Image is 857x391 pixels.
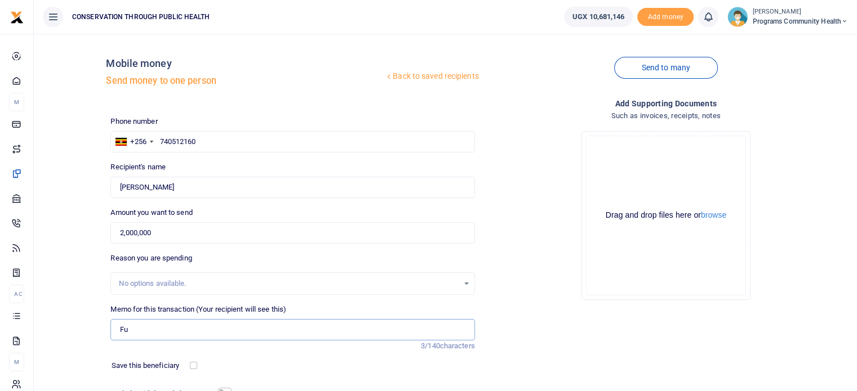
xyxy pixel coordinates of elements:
label: Amount you want to send [110,207,192,218]
div: Drag and drop files here or [587,210,745,221]
a: Back to saved recipients [384,66,479,87]
a: profile-user [PERSON_NAME] Programs Community Health [727,7,848,27]
li: Toup your wallet [637,8,694,26]
li: Wallet ballance [560,7,637,27]
input: Loading name... [110,177,474,198]
div: No options available. [119,278,458,289]
li: M [9,93,24,111]
input: Enter extra information [110,319,474,340]
label: Recipient's name [110,161,166,173]
div: Uganda: +256 [111,132,156,152]
label: Memo for this transaction (Your recipient will see this) [110,304,286,315]
li: Ac [9,285,24,303]
span: CONSERVATION THROUGH PUBLIC HEALTH [68,12,214,22]
li: M [9,353,24,371]
label: Phone number [110,116,157,127]
img: logo-small [10,11,24,24]
h4: Such as invoices, receipts, notes [484,110,848,122]
span: Programs Community Health [752,16,848,26]
div: +256 [130,136,146,147]
small: [PERSON_NAME] [752,7,848,17]
h4: Mobile money [106,57,384,70]
span: Add money [637,8,694,26]
a: UGX 10,681,146 [564,7,633,27]
label: Save this beneficiary [112,360,179,371]
div: File Uploader [581,131,751,300]
h5: Send money to one person [106,75,384,87]
span: characters [440,341,475,350]
input: UGX [110,222,474,244]
label: Reason you are spending [110,253,192,264]
h4: Add supporting Documents [484,97,848,110]
button: browse [701,211,726,219]
input: Enter phone number [110,131,474,152]
span: 3/140 [421,341,440,350]
a: Send to many [614,57,718,79]
button: Close [511,379,523,390]
span: UGX 10,681,146 [572,11,624,23]
img: profile-user [727,7,748,27]
a: Add money [637,12,694,20]
a: logo-small logo-large logo-large [10,12,24,21]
